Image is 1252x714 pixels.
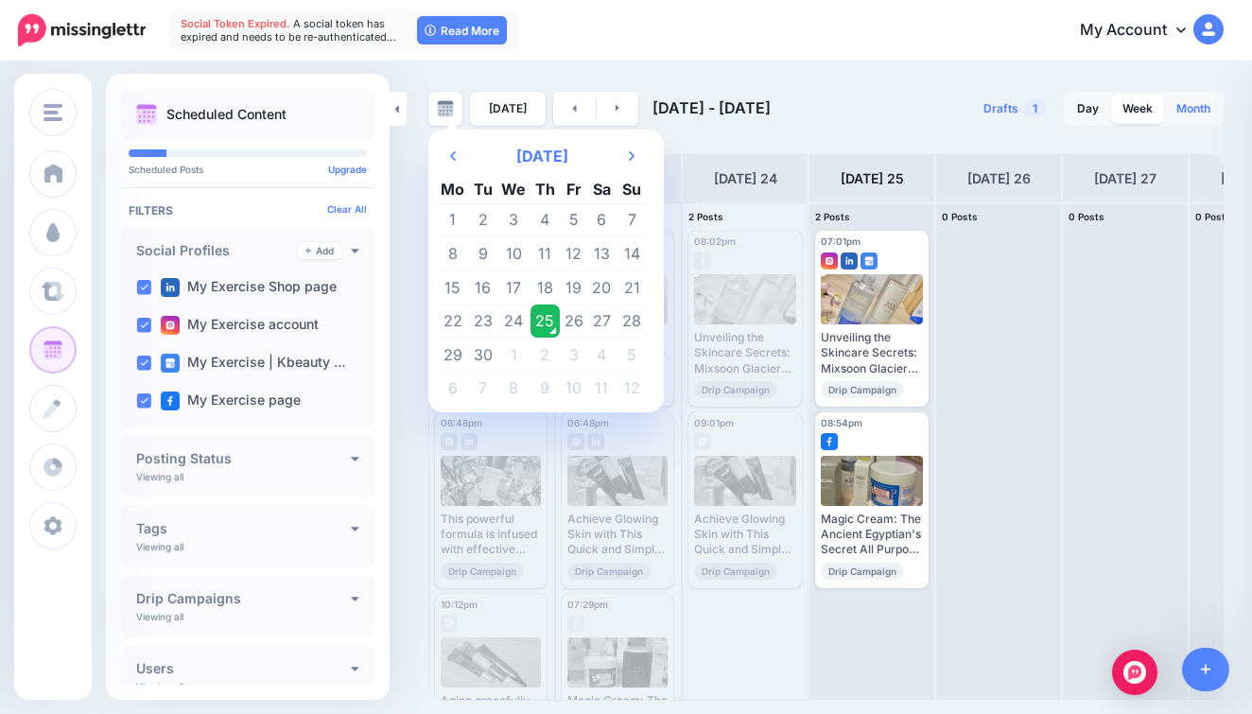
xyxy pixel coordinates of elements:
[694,330,796,376] div: Unveiling the Skincare Secrets: Mixsoon Glacier Water [MEDICAL_DATA] Serum and I’M FROM Rice Tone...
[161,316,180,335] img: instagram-square.png
[560,372,588,405] td: 10
[694,417,734,428] span: 09:01pm
[841,253,858,270] img: linkedin-square.png
[530,305,560,339] td: 25
[861,253,878,270] img: google_business-square.png
[469,237,497,271] td: 9
[161,316,319,335] label: My Exercise account
[567,563,651,580] span: Drip Campaign
[530,237,560,271] td: 11
[436,338,469,372] td: 29
[161,392,180,410] img: facebook-square.png
[616,338,649,372] td: 5
[821,235,861,247] span: 07:01pm
[567,417,609,428] span: 06:48pm
[497,305,531,339] td: 24
[972,92,1058,126] a: Drafts1
[161,278,180,297] img: linkedin-square.png
[43,104,62,121] img: menu.png
[688,211,723,222] span: 2 Posts
[161,354,180,373] img: google_business-square.png
[567,599,608,610] span: 07:29pm
[497,237,531,271] td: 10
[166,108,287,121] p: Scheduled Content
[181,17,290,30] span: Social Token Expired.
[417,16,507,44] a: Read More
[497,270,531,305] td: 17
[469,137,616,175] th: Select Month
[441,615,458,632] img: google_business-grey-square.png
[616,237,649,271] td: 14
[821,381,904,398] span: Drip Campaign
[441,599,478,610] span: 10:12pm
[567,512,668,558] div: Achieve Glowing Skin with This Quick and Simple Korean Skincare Routine for Busy Lives and Holida...
[560,237,588,271] td: 12
[587,270,616,305] td: 20
[469,372,497,405] td: 7
[129,203,367,218] h4: Filters
[530,270,560,305] td: 18
[1165,94,1222,124] a: Month
[530,203,560,237] td: 4
[694,253,711,270] img: facebook-grey-square.png
[441,512,541,558] div: This powerful formula is infused with effective natural actives like fermented Centella and Bakuc...
[136,471,183,482] p: Viewing all
[1112,650,1157,695] div: Open Intercom Messenger
[436,305,469,339] td: 22
[694,433,711,450] img: google_business-grey-square.png
[298,242,341,259] a: Add
[161,278,337,297] label: My Exercise Shop page
[136,244,298,257] h4: Social Profiles
[560,305,588,339] td: 26
[436,237,469,271] td: 8
[1094,167,1156,190] h4: [DATE] 27
[327,203,367,215] a: Clear All
[821,253,838,270] img: instagram-square.png
[469,338,497,372] td: 30
[587,372,616,405] td: 11
[714,167,777,190] h4: [DATE] 24
[497,203,531,237] td: 3
[436,203,469,237] td: 1
[821,330,923,376] div: Unveiling the Skincare Secrets: Mixsoon Glacier Water [MEDICAL_DATA] Serum and I’M FROM Rice Tone...
[437,100,454,117] img: calendar-grey-darker.png
[983,103,1018,114] span: Drafts
[136,104,157,125] img: calendar.png
[1066,94,1110,124] a: Day
[181,17,396,44] span: A social token has expired and needs to be re-authenticated…
[530,175,560,203] th: Th
[441,433,458,450] img: instagram-grey-square.png
[136,522,351,535] h4: Tags
[821,433,838,450] img: facebook-square.png
[560,175,588,203] th: Fr
[967,167,1031,190] h4: [DATE] 26
[616,305,649,339] td: 28
[461,433,478,450] img: linkedin-grey-square.png
[616,203,649,237] td: 7
[694,563,777,580] span: Drip Campaign
[616,372,649,405] td: 12
[18,14,146,46] img: Missinglettr
[587,175,616,203] th: Sa
[841,167,904,190] h4: [DATE] 25
[441,563,524,580] span: Drip Campaign
[136,611,183,622] p: Viewing all
[616,270,649,305] td: 21
[560,203,588,237] td: 5
[629,148,635,164] svg: Next Month
[497,175,531,203] th: We
[129,165,367,174] p: Scheduled Posts
[161,392,301,410] label: My Exercise page
[436,270,469,305] td: 15
[942,211,978,222] span: 0 Posts
[136,592,351,605] h4: Drip Campaigns
[469,270,497,305] td: 16
[136,541,183,552] p: Viewing all
[1023,99,1047,117] span: 1
[587,433,604,450] img: linkedin-grey-square.png
[694,235,736,247] span: 08:02pm
[821,563,904,580] span: Drip Campaign
[469,203,497,237] td: 2
[1061,8,1224,54] a: My Account
[815,211,850,222] span: 2 Posts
